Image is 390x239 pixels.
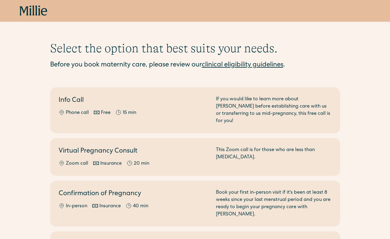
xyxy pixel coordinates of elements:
a: Confirmation of PregnancyIn-personInsurance40 minBook your first in-person visit if it's been at ... [50,181,340,227]
h1: Select the option that best suits your needs. [50,41,340,56]
div: Insurance [99,203,121,210]
a: Virtual Pregnancy ConsultZoom callInsurance20 minThis Zoom call is for those who are less than [M... [50,138,340,176]
div: Book your first in-person visit if it's been at least 8 weeks since your last menstrual period an... [216,189,332,218]
h2: Virtual Pregnancy Consult [59,147,209,157]
div: 20 min [134,160,149,167]
div: 40 min [133,203,148,210]
div: This Zoom call is for those who are less than [MEDICAL_DATA]. [216,147,332,167]
div: Before you book maternity care, please review our . [50,60,340,70]
div: Phone call [66,109,89,117]
div: In-person [66,203,87,210]
div: If you would like to learn more about [PERSON_NAME] before establishing care with us or transferr... [216,96,332,125]
div: Free [101,109,111,117]
div: Zoom call [66,160,88,167]
h2: Confirmation of Pregnancy [59,189,209,199]
h2: Info Call [59,96,209,106]
div: 15 min [123,109,136,117]
a: Info CallPhone callFree15 minIf you would like to learn more about [PERSON_NAME] before establish... [50,87,340,133]
div: Insurance [100,160,122,167]
a: clinical eligibility guidelines [202,62,283,69]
